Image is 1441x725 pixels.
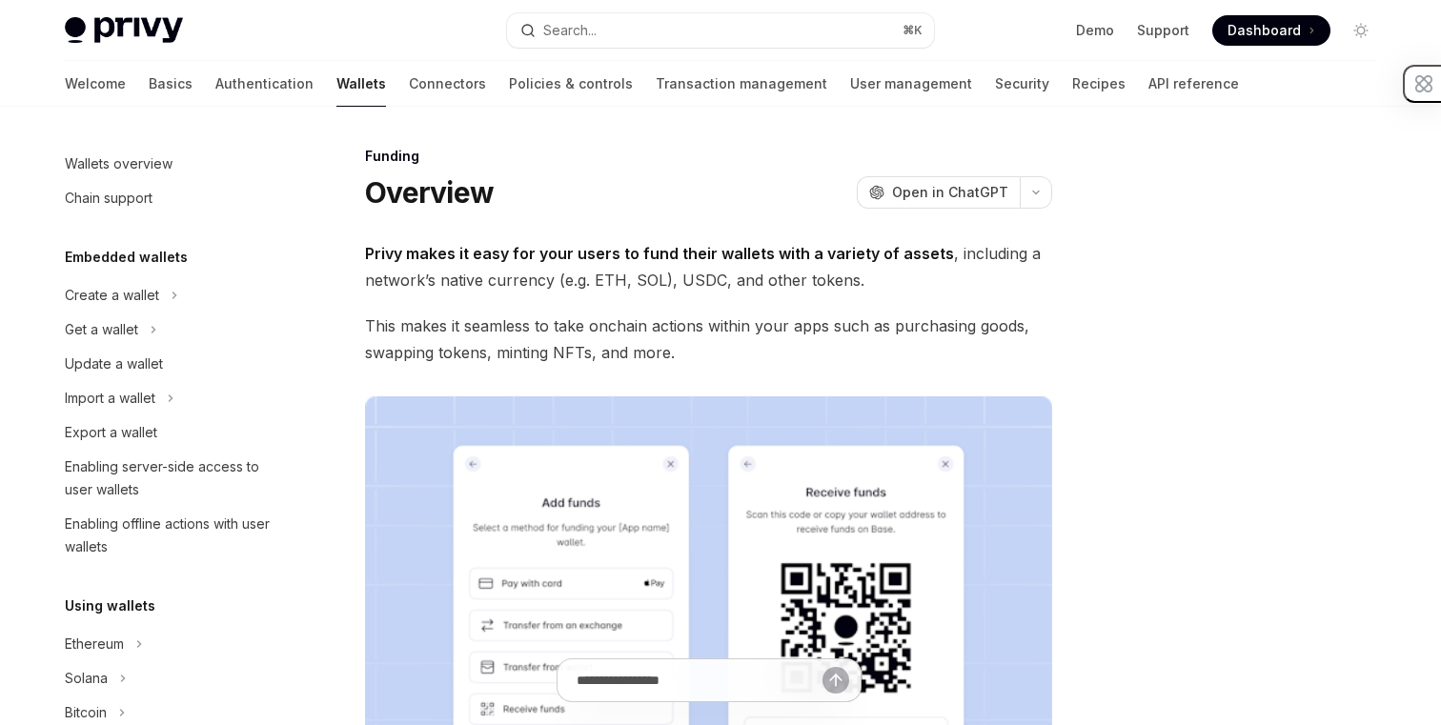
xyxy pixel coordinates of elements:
div: Enabling server-side access to user wallets [65,455,282,501]
div: Get a wallet [65,318,138,341]
div: Wallets overview [65,152,173,175]
a: Support [1137,21,1189,40]
div: Update a wallet [65,352,163,375]
a: Enabling server-side access to user wallets [50,450,294,507]
a: Policies & controls [509,61,633,107]
img: light logo [65,17,183,44]
a: Connectors [409,61,486,107]
div: Create a wallet [65,284,159,307]
a: Wallets overview [50,147,294,181]
div: Chain support [65,187,152,210]
button: Toggle dark mode [1346,15,1376,46]
a: Recipes [1072,61,1126,107]
div: Ethereum [65,633,124,655]
span: Dashboard [1228,21,1301,40]
div: Funding [365,147,1052,166]
strong: Privy makes it easy for your users to fund their wallets with a variety of assets [365,244,954,263]
input: Ask a question... [577,659,822,701]
button: Get a wallet [50,312,294,347]
span: ⌘ K [903,23,923,38]
span: , including a network’s native currency (e.g. ETH, SOL), USDC, and other tokens. [365,240,1052,293]
div: Bitcoin [65,701,107,724]
a: Wallets [336,61,386,107]
div: Import a wallet [65,387,155,410]
a: Chain support [50,181,294,215]
h5: Using wallets [65,594,155,617]
a: Security [995,61,1049,107]
div: Search... [543,19,597,42]
a: Basics [149,61,193,107]
a: Transaction management [656,61,827,107]
a: API reference [1148,61,1239,107]
a: Enabling offline actions with user wallets [50,507,294,564]
a: Export a wallet [50,415,294,450]
h5: Embedded wallets [65,246,188,269]
button: Import a wallet [50,381,294,415]
button: Create a wallet [50,278,294,312]
div: Enabling offline actions with user wallets [65,513,282,558]
a: Demo [1076,21,1114,40]
div: Export a wallet [65,421,157,444]
span: Open in ChatGPT [892,183,1008,202]
a: Update a wallet [50,347,294,381]
button: Open in ChatGPT [857,176,1020,209]
a: Dashboard [1212,15,1330,46]
button: Ethereum [50,627,294,661]
span: This makes it seamless to take onchain actions within your apps such as purchasing goods, swappin... [365,312,1052,366]
h1: Overview [365,175,494,210]
button: Search...⌘K [507,13,934,48]
a: Authentication [215,61,314,107]
a: Welcome [65,61,126,107]
div: Solana [65,667,108,690]
a: User management [850,61,972,107]
button: Send message [822,667,849,694]
button: Solana [50,661,294,695]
